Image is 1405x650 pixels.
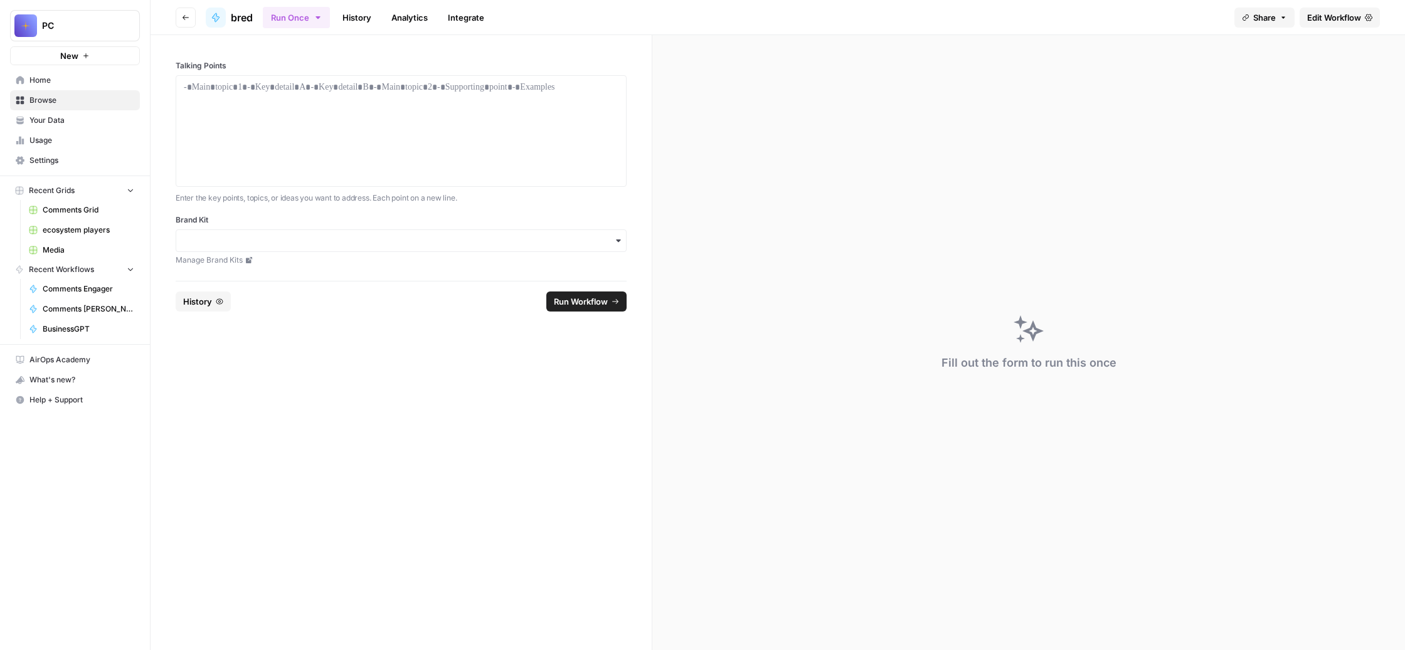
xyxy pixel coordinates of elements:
[384,8,435,28] a: Analytics
[23,200,140,220] a: Comments Grid
[1253,11,1276,24] span: Share
[1307,11,1361,24] span: Edit Workflow
[1234,8,1295,28] button: Share
[183,295,212,308] span: History
[43,303,134,315] span: Comments [PERSON_NAME]
[29,115,134,126] span: Your Data
[176,192,627,204] p: Enter the key points, topics, or ideas you want to address. Each point on a new line.
[10,150,140,170] a: Settings
[10,390,140,410] button: Help + Support
[440,8,492,28] a: Integrate
[546,291,627,312] button: Run Workflow
[23,299,140,319] a: Comments [PERSON_NAME]
[10,90,140,110] a: Browse
[554,295,608,308] span: Run Workflow
[176,291,231,312] button: History
[43,283,134,295] span: Comments Engager
[43,323,134,335] span: BusinessGPT
[29,185,75,196] span: Recent Grids
[941,354,1116,372] div: Fill out the form to run this once
[10,110,140,130] a: Your Data
[10,130,140,150] a: Usage
[43,244,134,256] span: Media
[29,95,134,106] span: Browse
[29,394,134,406] span: Help + Support
[42,19,118,32] span: PC
[29,155,134,166] span: Settings
[176,254,627,266] a: Manage Brand Kits
[14,14,37,37] img: PC Logo
[10,370,140,390] button: What's new?
[23,220,140,240] a: ecosystem players
[10,46,140,65] button: New
[231,10,253,25] span: bred
[10,10,140,41] button: Workspace: PC
[206,8,253,28] a: bred
[60,50,78,62] span: New
[10,181,140,200] button: Recent Grids
[29,75,134,86] span: Home
[29,354,134,365] span: AirOps Academy
[11,370,139,389] div: What's new?
[29,264,94,275] span: Recent Workflows
[263,7,330,28] button: Run Once
[335,8,379,28] a: History
[176,60,627,71] label: Talking Points
[10,350,140,370] a: AirOps Academy
[23,319,140,339] a: BusinessGPT
[43,224,134,236] span: ecosystem players
[23,240,140,260] a: Media
[1300,8,1380,28] a: Edit Workflow
[176,214,627,226] label: Brand Kit
[10,260,140,279] button: Recent Workflows
[29,135,134,146] span: Usage
[23,279,140,299] a: Comments Engager
[43,204,134,216] span: Comments Grid
[10,70,140,90] a: Home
